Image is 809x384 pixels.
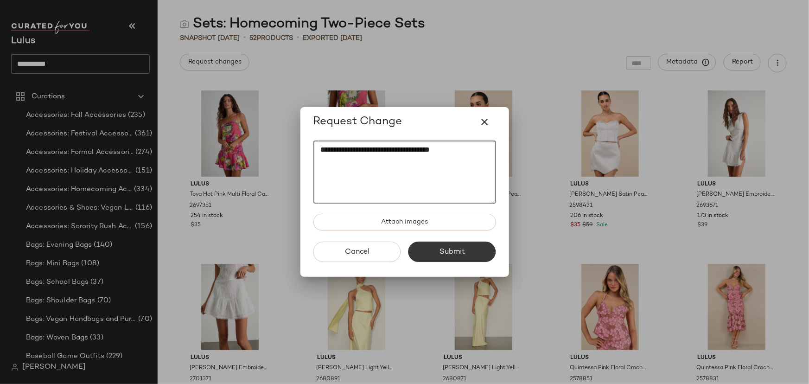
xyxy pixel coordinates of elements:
[313,214,496,230] button: Attach images
[344,248,369,256] span: Cancel
[408,242,496,262] button: Submit
[313,115,402,129] span: Request Change
[439,248,465,256] span: Submit
[313,242,401,262] button: Cancel
[381,218,428,226] span: Attach images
